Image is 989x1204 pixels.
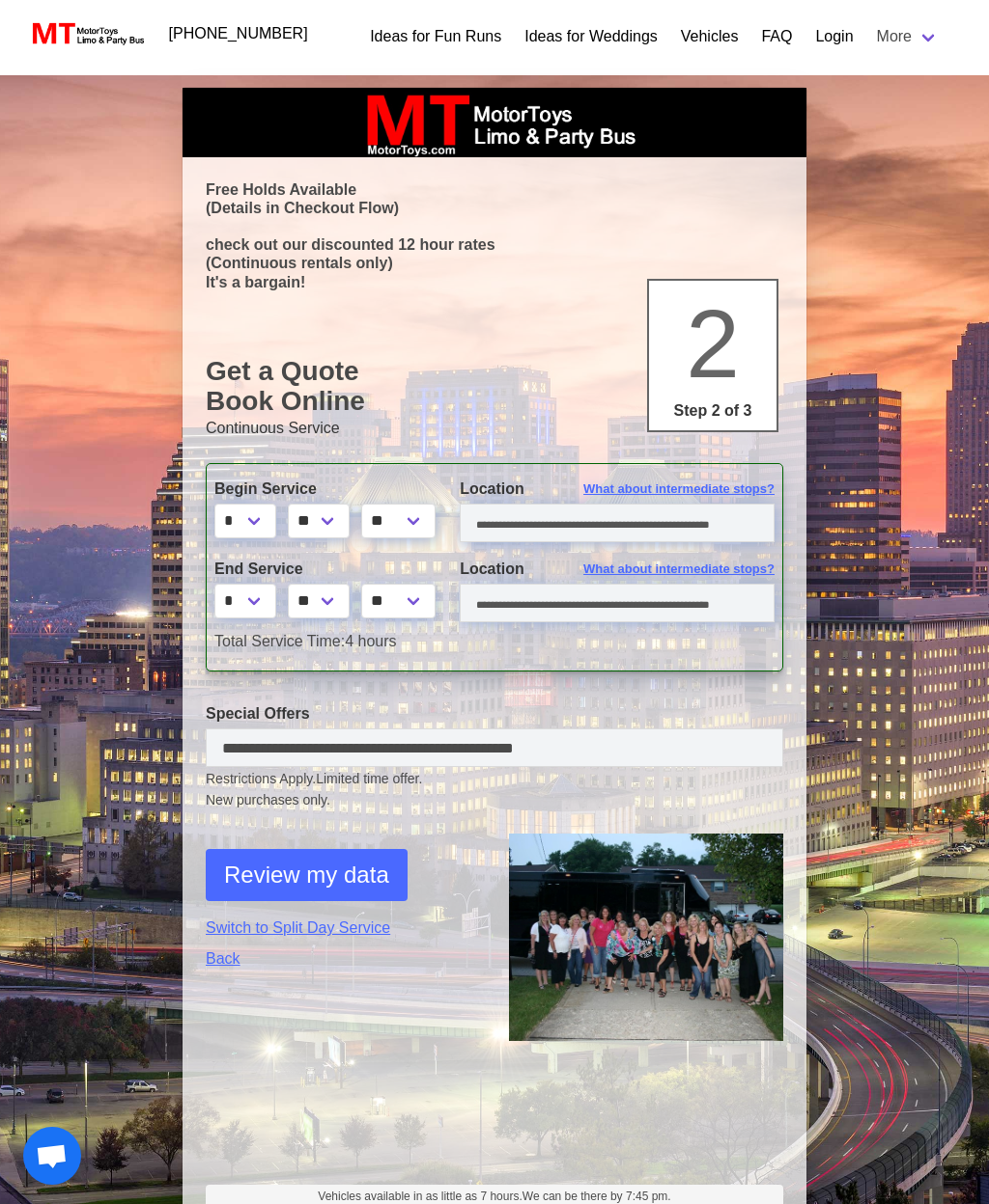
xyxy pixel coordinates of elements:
[206,180,783,199] p: Free Holds Available
[509,834,783,1040] img: 1.png
[206,199,783,217] p: (Details in Checkout Flow)
[206,702,783,725] label: Special Offers
[524,25,658,48] a: Ideas for Weddings
[214,478,431,501] label: Begin Service
[206,917,480,940] a: Switch to Split Day Service
[206,356,783,417] h1: Get a Quote Book Online
[370,25,501,48] a: Ideas for Fun Runs
[206,849,408,901] button: Review my data
[214,558,431,581] label: End Service
[681,25,739,48] a: Vehicles
[460,480,524,497] span: Location
[815,25,853,48] a: Login
[460,561,524,577] span: Location
[865,17,950,56] a: More
[206,254,783,272] p: (Continuous rentals only)
[583,479,775,499] span: What about intermediate stops?
[206,417,783,440] p: Continuous Service
[206,790,783,810] span: New purchases only.
[761,25,792,48] a: FAQ
[350,88,639,157] img: box_logo_brand.jpeg
[206,947,480,971] a: Back
[224,858,389,892] span: Review my data
[214,633,345,649] span: Total Service Time:
[686,289,740,397] span: 2
[27,20,146,47] img: MotorToys Logo
[200,630,789,653] div: 4 hours
[206,771,783,810] small: Restrictions Apply.
[206,235,783,254] p: check out our discounted 12 hour rates
[157,14,320,53] a: [PHONE_NUMBER]
[23,1127,81,1185] div: Open chat
[657,399,769,423] p: Step 2 of 3
[583,560,775,579] span: What about intermediate stops?
[206,273,783,291] p: It's a bargain!
[316,769,422,789] span: Limited time offer.
[523,1190,671,1203] span: We can be there by 7:45 pm.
